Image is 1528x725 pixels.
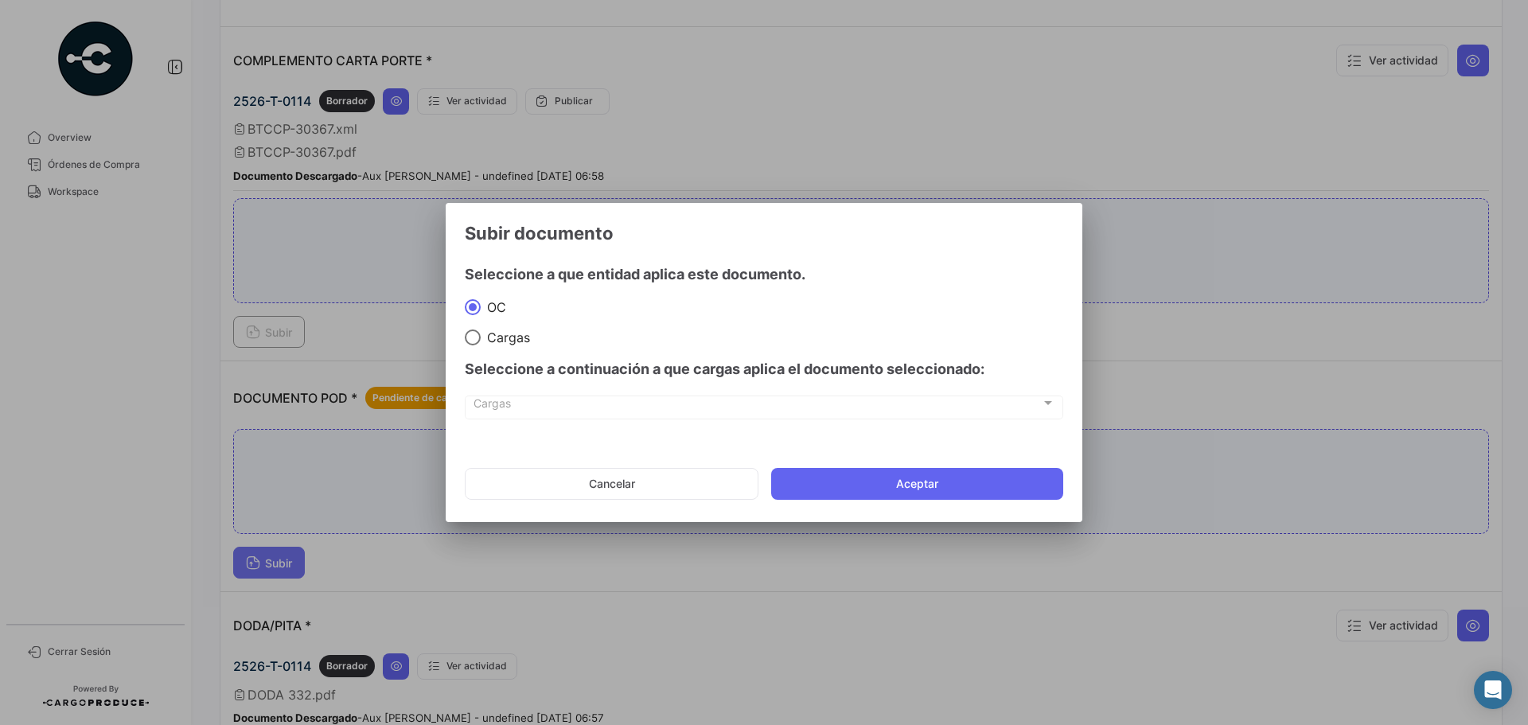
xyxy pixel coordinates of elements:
h4: Seleccione a continuación a que cargas aplica el documento seleccionado: [465,358,1063,380]
span: Cargas [474,400,1041,413]
span: Cargas [481,329,530,345]
h3: Subir documento [465,222,1063,244]
button: Aceptar [771,468,1063,500]
span: OC [481,299,506,315]
button: Cancelar [465,468,758,500]
h4: Seleccione a que entidad aplica este documento. [465,263,1063,286]
div: Abrir Intercom Messenger [1474,671,1512,709]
